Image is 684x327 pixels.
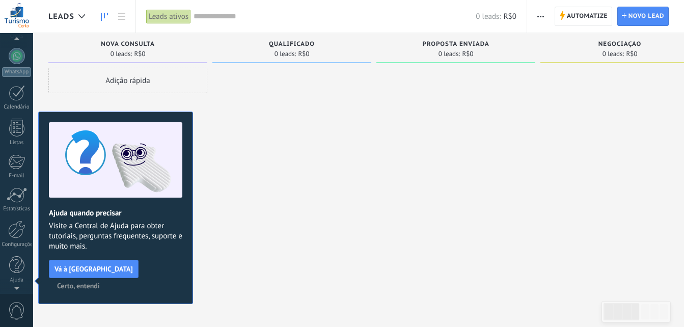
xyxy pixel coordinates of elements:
[2,241,32,248] div: Configurações
[111,51,132,57] span: 0 leads:
[617,7,669,26] a: Novo lead
[275,51,296,57] span: 0 leads:
[101,41,155,48] span: Nova consulta
[476,12,501,21] span: 0 leads:
[53,41,202,49] div: Nova consulta
[49,221,182,252] span: Visite a Central de Ajuda para obter tutoriais, perguntas frequentes, suporte e muito mais.
[217,41,366,49] div: Qualificado
[533,7,548,26] button: Mais
[2,140,32,146] div: Listas
[146,9,191,24] div: Leads ativos
[48,12,74,21] span: Leads
[57,282,100,289] span: Certo, entendi
[603,51,624,57] span: 0 leads:
[567,7,608,25] span: Automatize
[54,265,133,272] span: Vá à [GEOGRAPHIC_DATA]
[2,104,32,111] div: Calendário
[2,67,31,77] div: WhatsApp
[96,7,113,26] a: Leads
[598,41,641,48] span: Negociação
[628,7,664,25] span: Novo lead
[49,208,182,218] h2: Ajuda quando precisar
[2,173,32,179] div: E-mail
[555,7,612,26] a: Automatize
[269,41,315,48] span: Qualificado
[422,41,489,48] span: Proposta enviada
[2,206,32,212] div: Estatísticas
[52,278,104,293] button: Certo, entendi
[134,51,145,57] span: R$0
[48,68,207,93] div: Adição rápida
[298,51,309,57] span: R$0
[381,41,530,49] div: Proposta enviada
[626,51,637,57] span: R$0
[439,51,460,57] span: 0 leads:
[2,277,32,284] div: Ajuda
[113,7,130,26] a: Lista
[504,12,516,21] span: R$0
[49,260,139,278] button: Vá à [GEOGRAPHIC_DATA]
[462,51,473,57] span: R$0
